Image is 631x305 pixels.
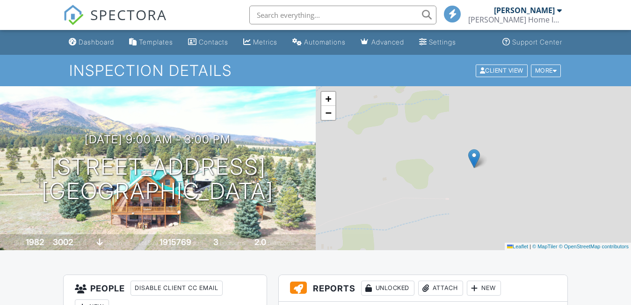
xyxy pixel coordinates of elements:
[529,244,531,249] span: |
[268,239,294,246] span: bathrooms
[494,6,555,15] div: [PERSON_NAME]
[90,5,167,24] span: SPECTORA
[512,38,562,46] div: Support Center
[304,38,346,46] div: Automations
[63,5,84,25] img: The Best Home Inspection Software - Spectora
[418,281,463,296] div: Attach
[531,64,561,77] div: More
[14,239,24,246] span: Built
[325,93,331,104] span: +
[220,239,246,246] span: bedrooms
[131,281,223,296] div: Disable Client CC Email
[249,6,436,24] input: Search everything...
[104,239,130,246] span: basement
[361,281,414,296] div: Unlocked
[193,239,204,246] span: sq.ft.
[254,237,266,247] div: 2.0
[160,237,191,247] div: 1915769
[26,237,44,247] div: 1982
[199,38,228,46] div: Contacts
[79,38,114,46] div: Dashboard
[468,149,480,168] img: Marker
[321,106,335,120] a: Zoom out
[325,107,331,119] span: −
[289,34,349,51] a: Automations (Basic)
[507,244,528,249] a: Leaflet
[53,237,73,247] div: 3002
[184,34,232,51] a: Contacts
[63,13,167,32] a: SPECTORA
[74,239,87,246] span: sq. ft.
[476,64,528,77] div: Client View
[239,34,281,51] a: Metrics
[253,38,277,46] div: Metrics
[65,34,118,51] a: Dashboard
[468,15,562,24] div: Hartman Home Inspections
[475,67,530,74] a: Client View
[499,34,566,51] a: Support Center
[532,244,558,249] a: © MapTiler
[69,62,562,79] h1: Inspection Details
[42,155,274,204] h1: [STREET_ADDRESS] [GEOGRAPHIC_DATA]
[139,38,173,46] div: Templates
[85,133,231,146] h3: [DATE] 9:00 am - 3:00 pm
[213,237,218,247] div: 3
[467,281,501,296] div: New
[125,34,177,51] a: Templates
[138,239,158,246] span: Lot Size
[279,275,568,302] h3: Reports
[371,38,404,46] div: Advanced
[357,34,408,51] a: Advanced
[429,38,456,46] div: Settings
[321,92,335,106] a: Zoom in
[415,34,460,51] a: Settings
[559,244,629,249] a: © OpenStreetMap contributors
